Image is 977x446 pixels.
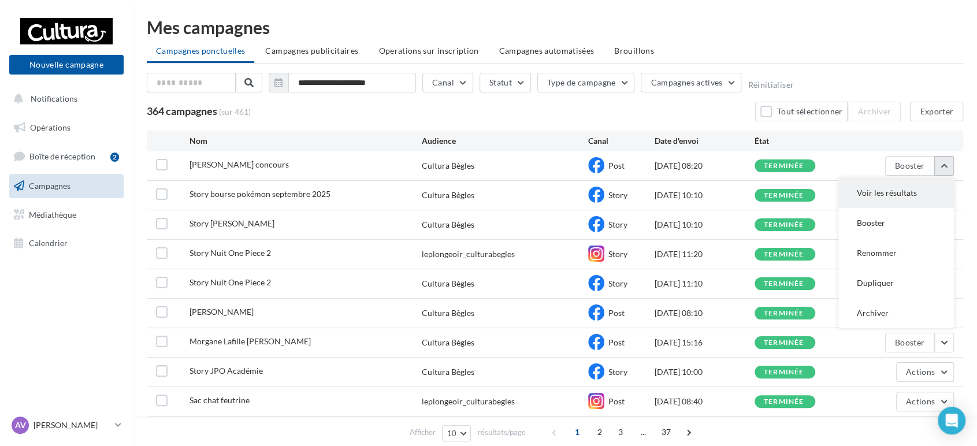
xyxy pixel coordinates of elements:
[655,135,755,147] div: Date d'envoi
[15,419,26,431] span: AV
[9,55,124,75] button: Nouvelle campagne
[29,238,68,248] span: Calendrier
[938,407,965,434] div: Open Intercom Messenger
[764,280,804,288] div: terminée
[190,277,271,287] span: Story Nuit One Piece 2
[608,220,627,229] span: Story
[755,135,855,147] div: État
[885,156,934,176] button: Booster
[910,102,963,121] button: Exporter
[655,189,755,201] div: [DATE] 10:10
[422,248,515,260] div: leplongeoir_culturabegles
[764,192,804,199] div: terminée
[764,369,804,376] div: terminée
[651,77,722,87] span: Campagnes actives
[9,414,124,436] a: AV [PERSON_NAME]
[422,396,515,407] div: leplongeoir_culturabegles
[655,160,755,172] div: [DATE] 08:20
[896,362,954,382] button: Actions
[641,73,741,92] button: Campagnes actives
[190,218,274,228] span: Story Zoé Clauzure
[608,337,625,347] span: Post
[29,209,76,219] span: Médiathèque
[499,46,595,55] span: Campagnes automatisées
[838,178,954,208] button: Voir les résultats
[7,174,126,198] a: Campagnes
[764,162,804,170] div: terminée
[611,423,630,441] span: 3
[748,80,794,90] button: Réinitialiser
[190,366,263,376] span: Story JPO Académie
[7,203,126,227] a: Médiathèque
[537,73,635,92] button: Type de campagne
[848,102,901,121] button: Archiver
[7,144,126,169] a: Boîte de réception2
[190,395,250,405] span: Sac chat feutrine
[838,238,954,268] button: Renommer
[190,135,422,147] div: Nom
[477,427,525,438] span: résultats/page
[764,398,804,406] div: terminée
[422,160,474,172] div: Cultura Bègles
[655,396,755,407] div: [DATE] 08:40
[634,423,652,441] span: ...
[190,307,254,317] span: Perrine Austry
[608,190,627,200] span: Story
[885,333,934,352] button: Booster
[29,151,95,161] span: Boîte de réception
[219,106,251,118] span: (sur 461)
[614,46,654,55] span: Brouillons
[7,231,126,255] a: Calendrier
[590,423,609,441] span: 2
[7,87,121,111] button: Notifications
[764,339,804,347] div: terminée
[608,161,625,170] span: Post
[422,366,474,378] div: Cultura Bègles
[655,337,755,348] div: [DATE] 15:16
[147,18,963,36] div: Mes campagnes
[838,208,954,238] button: Booster
[608,367,627,377] span: Story
[29,181,70,191] span: Campagnes
[31,94,77,103] span: Notifications
[447,429,457,438] span: 10
[190,248,271,258] span: Story Nuit One Piece 2
[755,102,848,121] button: Tout sélectionner
[764,310,804,317] div: terminée
[442,425,471,441] button: 10
[896,392,954,411] button: Actions
[422,189,474,201] div: Cultura Bègles
[110,153,119,162] div: 2
[608,396,625,406] span: Post
[378,46,478,55] span: Operations sur inscription
[7,116,126,140] a: Opérations
[265,46,358,55] span: Campagnes publicitaires
[838,298,954,328] button: Archiver
[655,248,755,260] div: [DATE] 11:20
[656,423,675,441] span: 37
[568,423,586,441] span: 1
[30,122,70,132] span: Opérations
[906,396,935,406] span: Actions
[190,189,330,199] span: Story bourse pokémon septembre 2025
[422,307,474,319] div: Cultura Bègles
[422,135,588,147] div: Audience
[764,251,804,258] div: terminée
[655,219,755,231] div: [DATE] 10:10
[190,336,311,346] span: Morgane Lafille Amélia Woods
[147,105,217,117] span: 364 campagnes
[764,221,804,229] div: terminée
[655,278,755,289] div: [DATE] 11:10
[608,278,627,288] span: Story
[608,308,625,318] span: Post
[480,73,531,92] button: Statut
[838,268,954,298] button: Dupliquer
[34,419,110,431] p: [PERSON_NAME]
[608,249,627,259] span: Story
[410,427,436,438] span: Afficher
[906,367,935,377] span: Actions
[422,337,474,348] div: Cultura Bègles
[655,307,755,319] div: [DATE] 08:10
[588,135,655,147] div: Canal
[655,366,755,378] div: [DATE] 10:00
